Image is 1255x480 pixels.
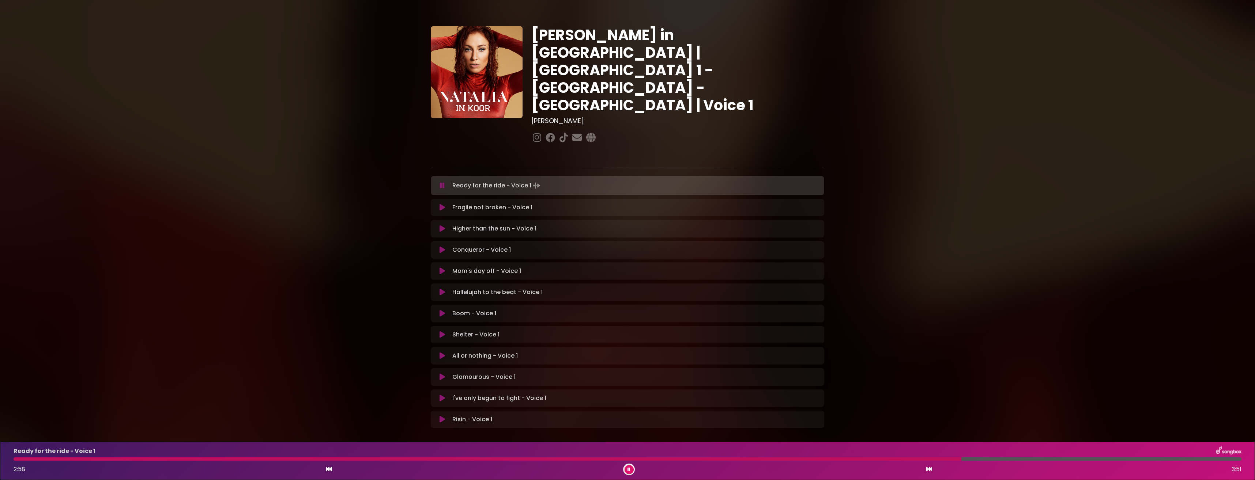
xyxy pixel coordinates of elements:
[531,180,542,191] img: waveform4.gif
[452,309,496,318] p: Boom - Voice 1
[452,180,542,191] p: Ready for the ride - Voice 1
[531,26,824,114] h1: [PERSON_NAME] in [GEOGRAPHIC_DATA] | [GEOGRAPHIC_DATA] 1 - [GEOGRAPHIC_DATA] - [GEOGRAPHIC_DATA] ...
[452,288,543,297] p: Hallelujah to the beat - Voice 1
[452,267,521,275] p: Mom's day off - Voice 1
[452,330,500,339] p: Shelter - Voice 1
[452,224,536,233] p: Higher than the sun - Voice 1
[452,394,546,403] p: I've only begun to fight - Voice 1
[452,203,532,212] p: Fragile not broken - Voice 1
[452,415,492,424] p: Risin - Voice 1
[452,245,511,254] p: Conqueror - Voice 1
[531,117,824,125] h3: [PERSON_NAME]
[431,26,523,118] img: YTVS25JmS9CLUqXqkEhs
[452,373,516,381] p: Glamourous - Voice 1
[14,447,95,456] p: Ready for the ride - Voice 1
[1216,446,1241,456] img: songbox-logo-white.png
[452,351,518,360] p: All or nothing - Voice 1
